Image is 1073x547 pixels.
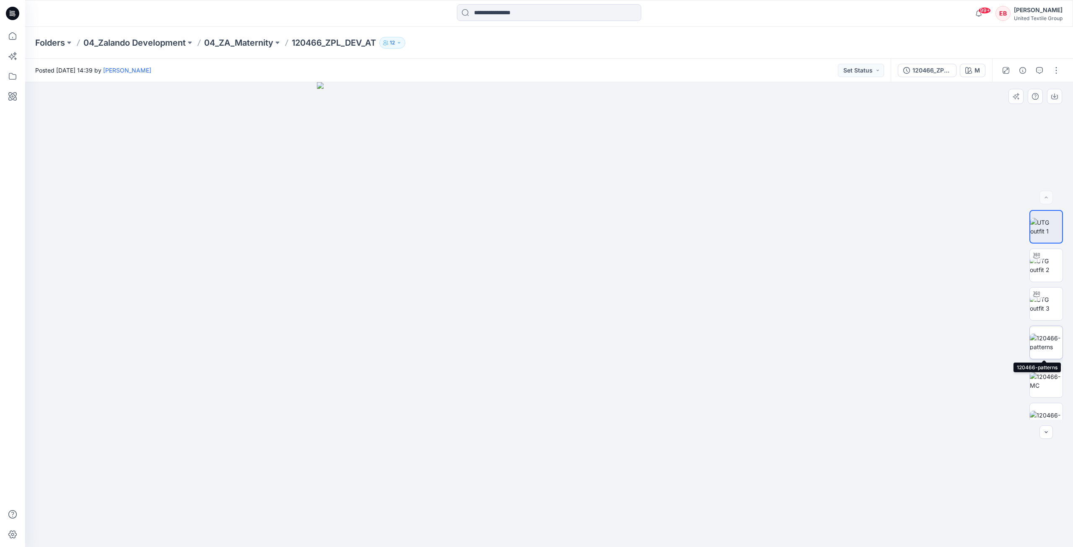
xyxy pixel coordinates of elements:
img: 120466-patterns [1030,334,1063,351]
a: [PERSON_NAME] [103,67,151,74]
div: M [975,66,980,75]
div: 120466_ZPL_DEV_AT [912,66,951,75]
img: 120466-wrkm [1030,411,1063,428]
div: [PERSON_NAME] [1014,5,1063,15]
button: 120466_ZPL_DEV_AT [898,64,956,77]
button: M [960,64,985,77]
img: UTG outfit 1 [1030,218,1062,236]
span: 99+ [978,7,991,14]
button: 12 [379,37,405,49]
p: 12 [390,38,395,47]
a: Folders [35,37,65,49]
button: Details [1016,64,1029,77]
img: eyJhbGciOiJIUzI1NiIsImtpZCI6IjAiLCJzbHQiOiJzZXMiLCJ0eXAiOiJKV1QifQ.eyJkYXRhIjp7InR5cGUiOiJzdG9yYW... [317,82,782,547]
img: UTG outfit 2 [1030,257,1063,274]
p: 120466_ZPL_DEV_AT [292,37,376,49]
a: 04_Zalando Development [83,37,186,49]
span: Posted [DATE] 14:39 by [35,66,151,75]
a: 04_ZA_Maternity [204,37,273,49]
div: EB [995,6,1011,21]
div: United Textile Group [1014,15,1063,21]
img: UTG outfit 3 [1030,295,1063,313]
img: 120466-MC [1030,372,1063,390]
